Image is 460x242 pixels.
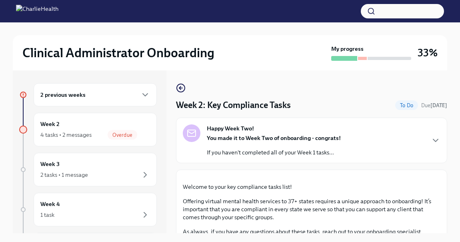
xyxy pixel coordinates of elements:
[418,46,438,60] h3: 33%
[421,102,447,108] span: Due
[183,197,440,221] p: Offering virtual mental health services to 37+ states requires a unique approach to onboarding! I...
[16,5,58,18] img: CharlieHealth
[207,124,254,132] strong: Happy Week Two!
[395,102,418,108] span: To Do
[40,200,60,208] h6: Week 4
[430,102,447,108] strong: [DATE]
[40,171,88,179] div: 2 tasks • 1 message
[40,120,60,128] h6: Week 2
[40,131,92,139] div: 4 tasks • 2 messages
[183,183,440,191] p: Welcome to your key compliance tasks list!
[207,148,341,156] p: If you haven't completed all of your Week 1 tasks...
[40,211,54,219] div: 1 task
[22,45,214,61] h2: Clinical Administrator Onboarding
[19,193,157,226] a: Week 41 task
[19,113,157,146] a: Week 24 tasks • 2 messagesOverdue
[207,134,341,142] strong: You made it to Week Two of onboarding - congrats!
[40,90,86,99] h6: 2 previous weeks
[331,45,364,53] strong: My progress
[19,153,157,186] a: Week 32 tasks • 1 message
[421,102,447,109] span: September 8th, 2025 09:00
[108,132,137,138] span: Overdue
[34,83,157,106] div: 2 previous weeks
[176,99,291,111] h4: Week 2: Key Compliance Tasks
[40,160,60,168] h6: Week 3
